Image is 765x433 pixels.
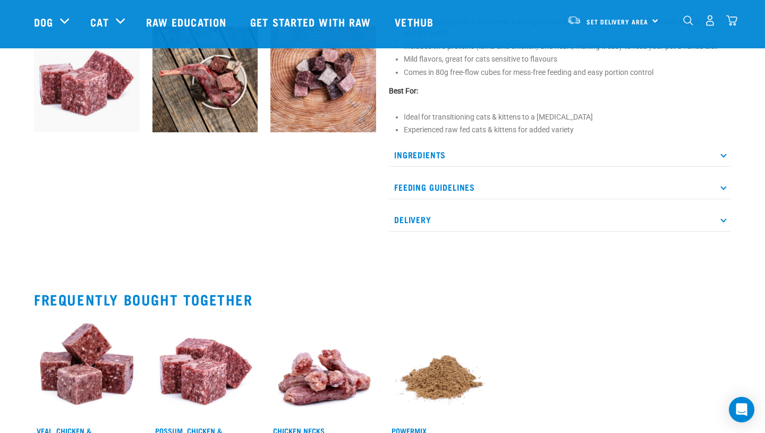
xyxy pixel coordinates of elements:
[389,143,731,167] p: Ingredients
[34,14,53,30] a: Dog
[404,124,731,135] li: Experienced raw fed cats & kittens for added variety
[404,112,731,123] li: Ideal for transitioning cats & kittens to a [MEDICAL_DATA]
[704,15,716,26] img: user.png
[683,15,693,26] img: home-icon-1@2x.png
[389,316,495,422] img: Pile Of PowerMix For Pets
[384,1,447,43] a: Vethub
[404,67,731,78] li: Comes in 80g free-flow cubes for mess-free feeding and easy portion control
[389,208,731,232] p: Delivery
[34,316,140,422] img: 1137 Veal Chicken Heart Mix 01
[270,316,376,422] img: Pile Of Chicken Necks For Pets
[34,291,731,308] h2: Frequently bought together
[152,316,258,422] img: Possum Chicken Heart Mix 01
[273,429,325,432] a: Chicken Necks
[152,27,258,132] img: Assortment of Raw Essentials Ingredients Including,Wallaby Shoulder, Cubed Tripe, Cubed Turkey He...
[392,429,427,432] a: Powermix
[729,397,754,422] div: Open Intercom Messenger
[135,1,240,43] a: Raw Education
[389,175,731,199] p: Feeding Guidelines
[389,87,418,95] strong: Best For:
[270,27,376,132] img: Lamb Salmon Duck Possum Heart Mixes
[404,54,731,65] li: Mild flavors, great for cats sensitive to flavours
[90,14,108,30] a: Cat
[240,1,384,43] a: Get started with Raw
[586,20,648,23] span: Set Delivery Area
[34,27,140,132] img: 1124 Lamb Chicken Heart Mix 01
[567,15,581,25] img: van-moving.png
[726,15,737,26] img: home-icon@2x.png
